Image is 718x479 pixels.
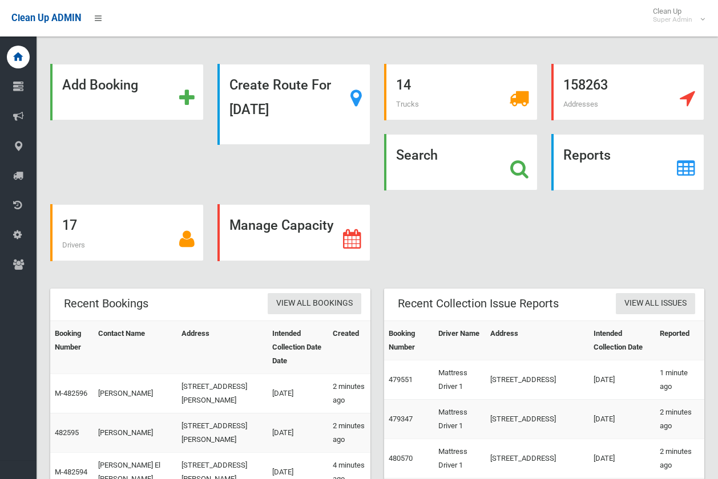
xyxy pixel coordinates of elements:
td: 2 minutes ago [655,439,704,478]
a: 158263 Addresses [551,64,705,120]
td: 2 minutes ago [655,399,704,439]
a: 482595 [55,428,79,437]
span: Addresses [563,100,598,108]
td: [PERSON_NAME] [94,413,176,452]
td: [DATE] [589,360,655,399]
span: Clean Up ADMIN [11,13,81,23]
td: [STREET_ADDRESS] [486,399,589,439]
strong: 17 [62,217,77,233]
td: [STREET_ADDRESS] [486,360,589,399]
span: Clean Up [647,7,704,24]
a: View All Issues [616,293,695,314]
a: M-482596 [55,389,87,397]
th: Booking Number [50,320,94,374]
td: 2 minutes ago [328,374,370,413]
td: [PERSON_NAME] [94,374,176,413]
th: Address [486,320,589,360]
small: Super Admin [653,15,692,24]
td: [DATE] [268,374,328,413]
a: 480570 [389,454,413,462]
strong: Search [396,147,438,163]
th: Address [177,320,268,374]
a: View All Bookings [268,293,361,314]
span: Drivers [62,241,85,249]
td: [STREET_ADDRESS] [486,439,589,478]
a: M-482594 [55,468,87,476]
strong: Manage Capacity [229,217,333,233]
td: [STREET_ADDRESS][PERSON_NAME] [177,413,268,452]
th: Contact Name [94,320,176,374]
a: Manage Capacity [217,204,371,261]
a: Add Booking [50,64,204,120]
th: Created [328,320,370,374]
td: 1 minute ago [655,360,704,399]
a: Search [384,134,538,190]
td: Mattress Driver 1 [434,439,486,478]
span: Trucks [396,100,419,108]
a: 17 Drivers [50,204,204,261]
th: Intended Collection Date [589,320,655,360]
a: Reports [551,134,705,190]
strong: 14 [396,77,411,93]
th: Driver Name [434,320,486,360]
header: Recent Bookings [50,293,162,315]
td: [DATE] [589,439,655,478]
td: 2 minutes ago [328,413,370,452]
a: Create Route For [DATE] [217,64,371,145]
a: 14 Trucks [384,64,538,120]
td: Mattress Driver 1 [434,399,486,439]
strong: Add Booking [62,77,138,93]
strong: 158263 [563,77,608,93]
header: Recent Collection Issue Reports [384,293,572,315]
td: [STREET_ADDRESS][PERSON_NAME] [177,374,268,413]
td: [DATE] [589,399,655,439]
a: 479551 [389,375,413,384]
th: Reported [655,320,704,360]
a: 479347 [389,415,413,423]
td: [DATE] [268,413,328,452]
td: Mattress Driver 1 [434,360,486,399]
strong: Reports [563,147,611,163]
strong: Create Route For [DATE] [229,77,331,117]
th: Intended Collection Date Date [268,320,328,374]
th: Booking Number [384,320,434,360]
